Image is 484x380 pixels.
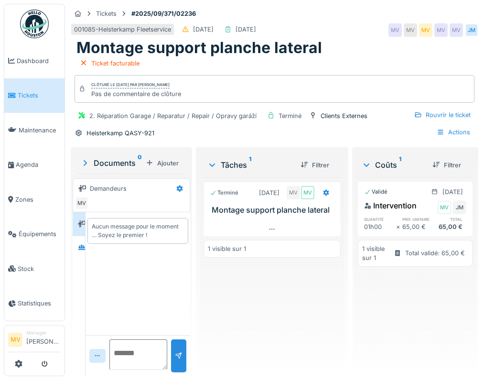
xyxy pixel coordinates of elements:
div: MV [75,196,88,210]
div: MV [301,186,314,199]
h6: total [434,216,466,222]
div: Ajouter [142,157,183,170]
div: 65,00 € [434,222,466,231]
span: Statistiques [18,299,61,308]
li: [PERSON_NAME] [26,329,61,350]
div: MV [287,186,300,199]
div: 001085-Heisterkamp Fleetservice [74,25,171,34]
div: 1 visible sur 1 [362,244,390,262]
div: Rouvrir le ticket [410,109,474,121]
sup: 1 [399,159,401,171]
div: Heisterkamp QASY-921 [86,129,154,138]
div: 65,00 € [402,222,434,231]
h6: quantité [364,216,396,222]
li: MV [8,333,22,347]
div: Coûts [362,159,425,171]
div: Filtrer [297,159,333,172]
div: Total validé: 65,00 € [405,249,465,258]
span: Équipements [19,229,61,239]
div: JM [465,23,478,37]
a: Dashboard [4,43,65,78]
a: Maintenance [4,113,65,148]
span: Stock [18,264,61,273]
a: Stock [4,251,65,286]
h6: prix unitaire [402,216,434,222]
div: MV [388,23,402,37]
div: Documents [80,157,142,169]
div: MV [438,201,451,214]
div: Tickets [96,9,117,18]
div: Validé [364,188,387,196]
div: [DATE] [236,25,256,34]
div: Aucun message pour le moment … Soyez le premier ! [92,222,184,239]
span: Tickets [18,91,61,100]
div: [DATE] [442,187,463,196]
strong: #2025/09/371/02236 [128,9,200,18]
div: Actions [432,125,474,139]
div: MV [404,23,417,37]
div: 1 visible sur 1 [208,244,246,253]
div: Intervention [364,200,417,211]
div: Ticket facturable [91,59,140,68]
h3: Montage support planche lateral [212,206,336,215]
sup: 1 [249,159,251,171]
div: 2. Réparation Garage / Reparatur / Repair / Opravy garáží [89,111,257,120]
div: JM [453,201,466,214]
span: Maintenance [19,126,61,135]
div: Manager [26,329,61,337]
div: [DATE] [193,25,214,34]
span: Zones [15,195,61,204]
a: Statistiques [4,286,65,321]
a: Agenda [4,148,65,183]
div: 01h00 [364,222,396,231]
div: Clients Externes [321,111,367,120]
div: MV [434,23,448,37]
span: Agenda [16,160,61,169]
div: MV [419,23,432,37]
img: Badge_color-CXgf-gQk.svg [20,10,49,38]
div: × [396,222,402,231]
div: MV [450,23,463,37]
div: Clôturé le [DATE] par [PERSON_NAME] [91,82,170,88]
div: Filtrer [429,159,465,172]
a: MV Manager[PERSON_NAME] [8,329,61,352]
sup: 0 [138,157,142,169]
h1: Montage support planche lateral [76,39,322,57]
div: Pas de commentaire de clôture [91,89,181,98]
div: Terminé [210,189,238,197]
div: Terminé [279,111,301,120]
div: [DATE] [259,188,280,197]
a: Zones [4,182,65,217]
a: Équipements [4,217,65,252]
span: Dashboard [17,56,61,65]
div: Tâches [207,159,293,171]
div: Demandeurs [90,184,127,193]
a: Tickets [4,78,65,113]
